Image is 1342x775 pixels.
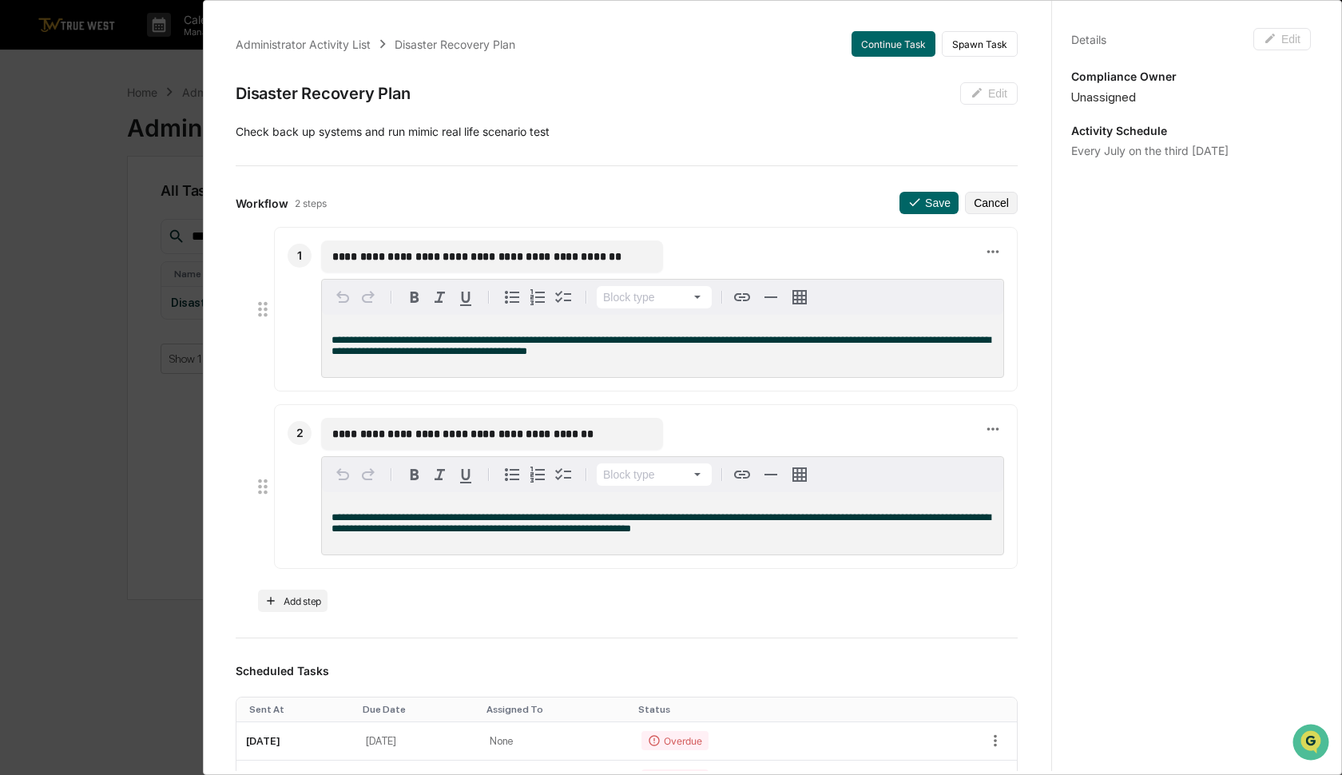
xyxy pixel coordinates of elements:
a: Powered byPylon [113,270,193,283]
div: 🗄️ [116,203,129,216]
span: Data Lookup [32,232,101,248]
div: Toggle SortBy [486,704,625,715]
div: We're available if you need us! [54,138,202,151]
h3: Scheduled Tasks [236,664,1018,678]
a: 🖐️Preclearance [10,195,109,224]
p: Activity Schedule [1071,124,1311,137]
td: [DATE] [356,722,480,760]
iframe: Open customer support [1291,722,1334,765]
span: Preclearance [32,201,103,217]
div: Toggle SortBy [638,704,919,715]
a: 🔎Data Lookup [10,225,107,254]
button: Block type [597,286,712,308]
a: 🗄️Attestations [109,195,204,224]
button: Spawn Task [942,31,1018,57]
td: None [480,722,632,760]
div: 🖐️ [16,203,29,216]
div: Administrator Activity List [236,38,371,51]
span: Pylon [159,271,193,283]
button: Start new chat [272,127,291,146]
div: Every July on the third [DATE] [1071,144,1311,157]
p: Compliance Owner [1071,70,1311,83]
button: Add step [258,590,328,612]
button: Save [899,192,959,214]
button: Bold [402,284,427,310]
div: Details [1071,33,1106,46]
button: Continue Task [852,31,935,57]
button: Bold [402,462,427,487]
button: Italic [427,284,453,310]
button: Underline [453,462,478,487]
div: 2 [288,421,312,445]
span: 2 steps [295,197,327,209]
div: Disaster Recovery Plan [236,84,411,103]
button: Cancel [965,192,1018,214]
span: Attestations [132,201,198,217]
button: Block type [597,463,712,486]
div: Unassigned [1071,89,1311,105]
button: Underline [453,284,478,310]
p: Check back up systems and run mimic real life scenario test [236,124,1018,140]
div: Overdue [641,731,708,750]
button: Italic [427,462,453,487]
p: How can we help? [16,34,291,59]
div: Toggle SortBy [363,704,474,715]
div: Disaster Recovery Plan [395,38,515,51]
td: [DATE] [236,722,356,760]
img: 1746055101610-c473b297-6a78-478c-a979-82029cc54cd1 [16,122,45,151]
div: 🔎 [16,233,29,246]
div: Toggle SortBy [249,704,350,715]
button: Edit [960,82,1018,105]
button: Edit [1253,28,1311,50]
div: 1 [288,244,312,268]
span: Workflow [236,197,288,210]
div: Start new chat [54,122,262,138]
